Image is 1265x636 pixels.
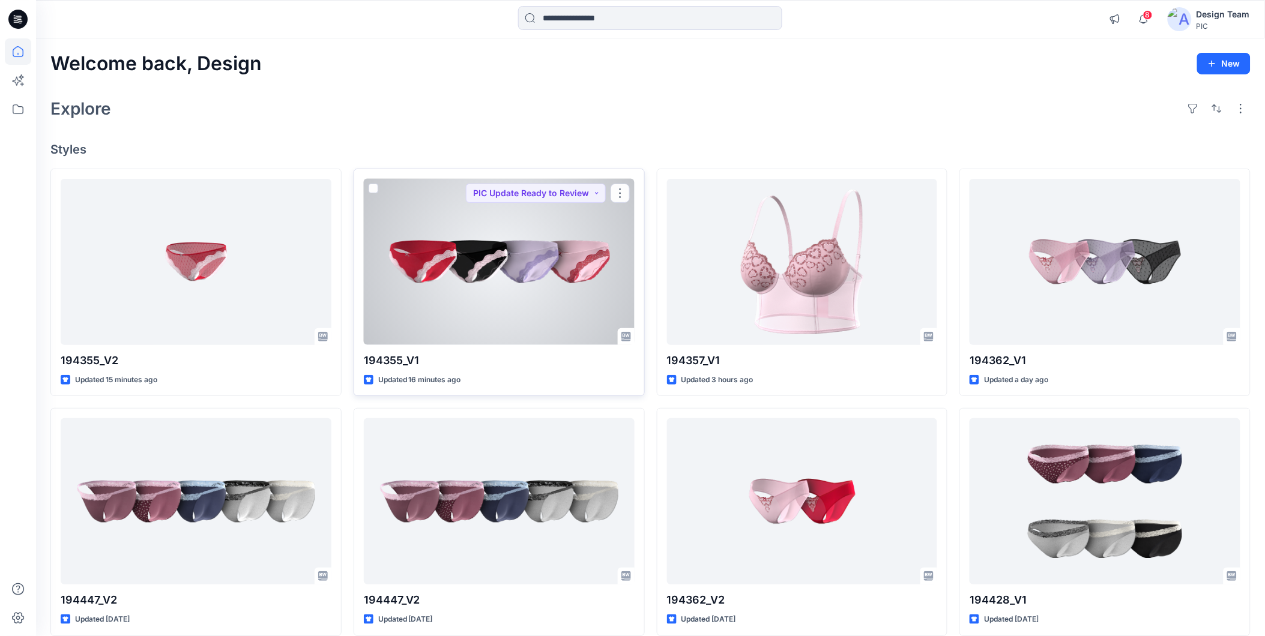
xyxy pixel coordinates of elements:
[681,613,736,626] p: Updated [DATE]
[1197,53,1251,74] button: New
[364,352,635,369] p: 194355_V1
[50,99,111,118] h2: Explore
[667,179,938,345] a: 194357_V1
[970,179,1240,345] a: 194362_V1
[364,179,635,345] a: 194355_V1
[61,418,331,584] a: 194447_V2
[61,179,331,345] a: 194355_V2
[970,352,1240,369] p: 194362_V1
[667,352,938,369] p: 194357_V1
[1197,7,1250,22] div: Design Team
[1143,10,1153,20] span: 8
[970,418,1240,584] a: 194428_V1
[1168,7,1192,31] img: avatar
[984,374,1048,386] p: Updated a day ago
[364,418,635,584] a: 194447_V2
[1197,22,1250,31] div: PIC
[681,374,753,386] p: Updated 3 hours ago
[364,592,635,608] p: 194447_V2
[50,142,1251,157] h4: Styles
[50,53,262,75] h2: Welcome back, Design
[667,418,938,584] a: 194362_V2
[970,592,1240,608] p: 194428_V1
[667,592,938,608] p: 194362_V2
[61,352,331,369] p: 194355_V2
[75,374,157,386] p: Updated 15 minutes ago
[984,613,1039,626] p: Updated [DATE]
[378,374,461,386] p: Updated 16 minutes ago
[61,592,331,608] p: 194447_V2
[75,613,130,626] p: Updated [DATE]
[378,613,433,626] p: Updated [DATE]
